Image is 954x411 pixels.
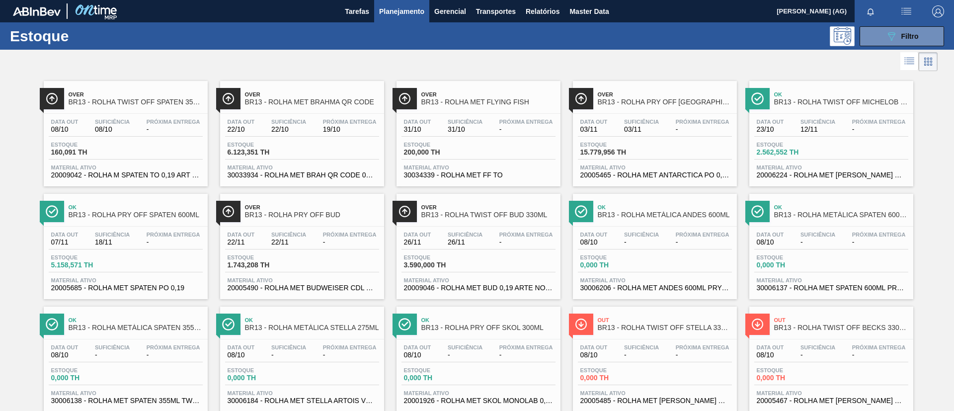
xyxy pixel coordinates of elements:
[800,239,835,246] span: -
[580,119,608,125] span: Data out
[228,374,297,382] span: 0,000 TH
[51,261,121,269] span: 5.158,571 TH
[598,324,732,331] span: BR13 - ROLHA TWIST OFF STELLA 330ML
[228,149,297,156] span: 6.123,351 TH
[228,351,255,359] span: 08/10
[757,164,906,170] span: Material ativo
[580,171,729,179] span: 20005465 - ROLHA MET ANTARCTICA PO 0,19
[36,74,213,186] a: ÍconeOverBR13 - ROLHA TWIST OFF SPATEN 355MLData out08/10Suficiência08/10Próxima Entrega-Estoque1...
[901,32,919,40] span: Filtro
[800,344,835,350] span: Suficiência
[10,30,159,42] h1: Estoque
[448,232,482,238] span: Suficiência
[147,239,200,246] span: -
[565,186,742,299] a: ÍconeOkBR13 - ROLHA METÁLICA ANDES 600MLData out08/10Suficiência-Próxima Entrega-Estoque0,000 THM...
[860,26,944,46] button: Filtro
[404,126,431,133] span: 31/10
[51,149,121,156] span: 160,091 TH
[900,5,912,17] img: userActions
[580,149,650,156] span: 15.779,956 TH
[228,239,255,246] span: 22/11
[69,324,203,331] span: BR13 - ROLHA METÁLICA SPATEN 355ML TWIST OFF
[404,239,431,246] span: 26/11
[228,164,377,170] span: Material ativo
[213,186,389,299] a: ÍconeOverBR13 - ROLHA PRY OFF BUDData out22/11Suficiência22/11Próxima Entrega-Estoque1.743,208 TH...
[245,211,379,219] span: BR13 - ROLHA PRY OFF BUD
[526,5,559,17] span: Relatórios
[757,142,826,148] span: Estoque
[852,119,906,125] span: Próxima Entrega
[580,390,729,396] span: Material ativo
[852,232,906,238] span: Próxima Entrega
[476,5,516,17] span: Transportes
[421,204,556,210] span: Over
[323,119,377,125] span: Próxima Entrega
[404,367,474,373] span: Estoque
[932,5,944,17] img: Logout
[46,318,58,330] img: Ícone
[404,344,431,350] span: Data out
[575,318,587,330] img: Ícone
[271,344,306,350] span: Suficiência
[624,126,659,133] span: 03/11
[389,186,565,299] a: ÍconeOverBR13 - ROLHA TWIST OFF BUD 330MLData out26/11Suficiência26/11Próxima Entrega-Estoque3.59...
[676,232,729,238] span: Próxima Entrega
[598,211,732,219] span: BR13 - ROLHA METÁLICA ANDES 600ML
[398,318,411,330] img: Ícone
[757,390,906,396] span: Material ativo
[800,119,835,125] span: Suficiência
[404,171,553,179] span: 30034339 - ROLHA MET FF TO
[228,390,377,396] span: Material ativo
[499,239,553,246] span: -
[147,351,200,359] span: -
[51,374,121,382] span: 0,000 TH
[676,239,729,246] span: -
[757,232,784,238] span: Data out
[51,284,200,292] span: 20005685 - ROLHA MET SPATEN PO 0,19
[676,119,729,125] span: Próxima Entrega
[448,126,482,133] span: 31/10
[228,284,377,292] span: 20005490 - ROLHA MET BUDWEISER CDL PO 0,19
[271,351,306,359] span: -
[757,284,906,292] span: 30006137 - ROLHA MET SPATEN 600ML PRY OFF
[751,318,764,330] img: Ícone
[448,239,482,246] span: 26/11
[245,98,379,106] span: BR13 - ROLHA MET BRAHMA QR CODE
[51,239,79,246] span: 07/11
[757,239,784,246] span: 08/10
[271,239,306,246] span: 22/11
[147,126,200,133] span: -
[404,277,553,283] span: Material ativo
[345,5,369,17] span: Tarefas
[598,317,732,323] span: Out
[757,367,826,373] span: Estoque
[757,126,784,133] span: 23/10
[245,317,379,323] span: Ok
[624,239,659,246] span: -
[271,232,306,238] span: Suficiência
[421,324,556,331] span: BR13 - ROLHA PRY OFF SKOL 300ML
[228,277,377,283] span: Material ativo
[51,390,200,396] span: Material ativo
[228,171,377,179] span: 30033934 - ROLHA MET BRAH QR CODE 021CX105
[228,119,255,125] span: Data out
[742,74,918,186] a: ÍconeOkBR13 - ROLHA TWIST OFF MICHELOB LN 330MLData out23/10Suficiência12/11Próxima Entrega-Estoq...
[323,344,377,350] span: Próxima Entrega
[46,205,58,218] img: Ícone
[404,142,474,148] span: Estoque
[404,149,474,156] span: 200,000 TH
[421,317,556,323] span: Ok
[624,344,659,350] span: Suficiência
[580,397,729,405] span: 20005485 - ROLHA MET STELLA ARTOIS TO 0,19
[499,344,553,350] span: Próxima Entrega
[774,98,908,106] span: BR13 - ROLHA TWIST OFF MICHELOB LN 330ML
[69,317,203,323] span: Ok
[147,232,200,238] span: Próxima Entrega
[580,164,729,170] span: Material ativo
[51,119,79,125] span: Data out
[852,126,906,133] span: -
[852,239,906,246] span: -
[598,91,732,97] span: Over
[757,171,906,179] span: 20006224 - ROLHA MET MICHELOB TO 0,19
[271,126,306,133] span: 22/10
